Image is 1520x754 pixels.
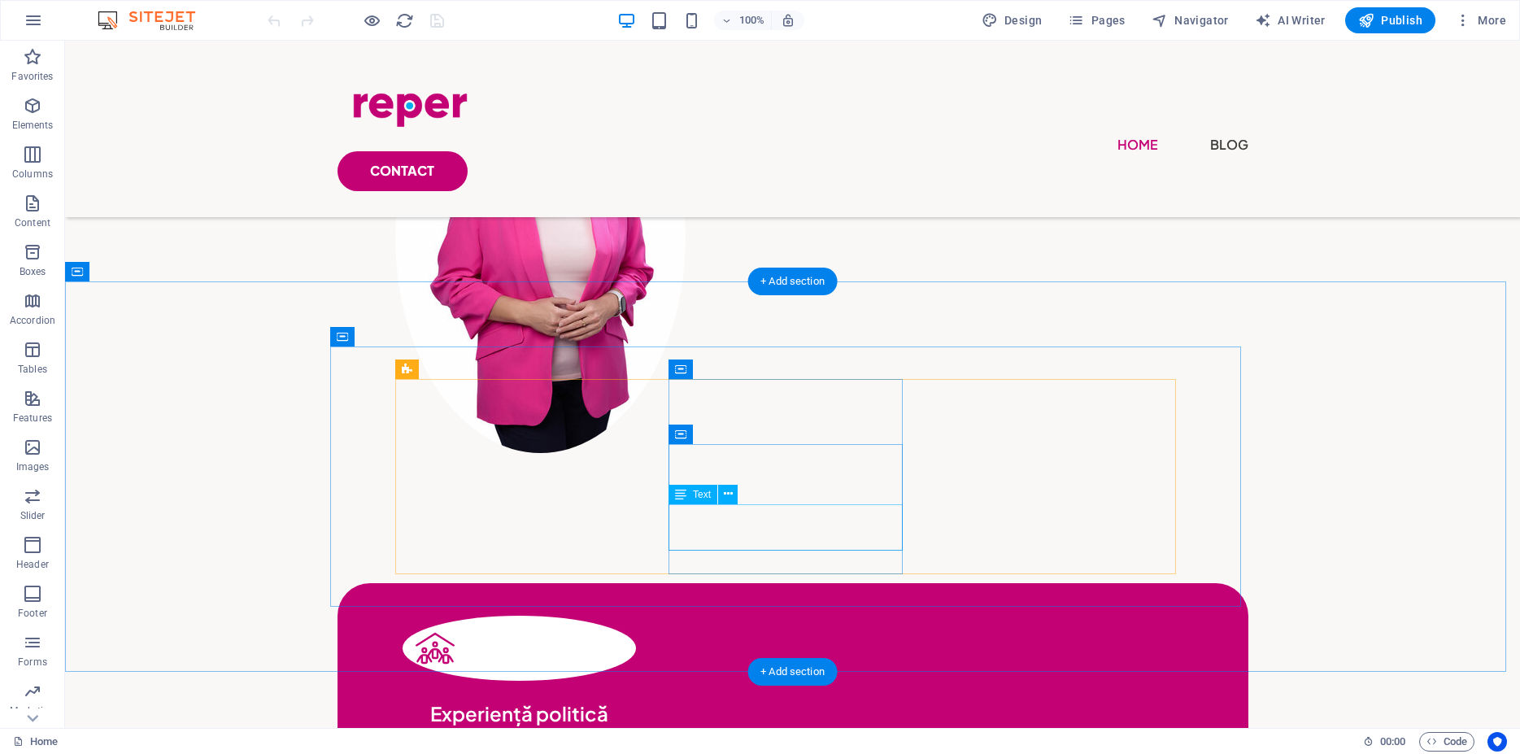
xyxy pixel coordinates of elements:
i: On resize automatically adjust zoom level to fit chosen device. [781,13,795,28]
div: + Add section [747,658,838,686]
span: Navigator [1152,12,1229,28]
h6: Session time [1363,732,1406,752]
p: Columns [12,168,53,181]
i: Reload page [395,11,414,30]
p: Footer [18,607,47,620]
span: Design [982,12,1043,28]
p: Accordion [10,314,55,327]
button: AI Writer [1248,7,1332,33]
div: Design (Ctrl+Alt+Y) [975,7,1049,33]
img: Editor Logo [94,11,216,30]
p: Forms [18,656,47,669]
span: 00 00 [1380,732,1405,752]
p: Boxes [20,265,46,278]
button: Usercentrics [1487,732,1507,752]
button: Code [1419,732,1474,752]
button: More [1448,7,1513,33]
div: + Add section [747,268,838,295]
h6: 100% [738,11,764,30]
p: Content [15,216,50,229]
button: Design [975,7,1049,33]
span: More [1455,12,1506,28]
button: Pages [1061,7,1131,33]
p: Favorites [11,70,53,83]
span: Pages [1068,12,1125,28]
p: Tables [18,363,47,376]
span: : [1392,735,1394,747]
span: Code [1426,732,1467,752]
p: Marketing [10,704,54,717]
button: Click here to leave preview mode and continue editing [362,11,381,30]
span: Publish [1358,12,1422,28]
p: Elements [12,119,54,132]
p: Features [13,412,52,425]
span: Text [693,490,711,499]
button: 100% [714,11,772,30]
p: Header [16,558,49,571]
button: reload [394,11,414,30]
button: Publish [1345,7,1435,33]
button: Navigator [1145,7,1235,33]
p: Images [16,460,50,473]
a: Click to cancel selection. Double-click to open Pages [13,732,58,752]
p: Slider [20,509,46,522]
span: AI Writer [1255,12,1326,28]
